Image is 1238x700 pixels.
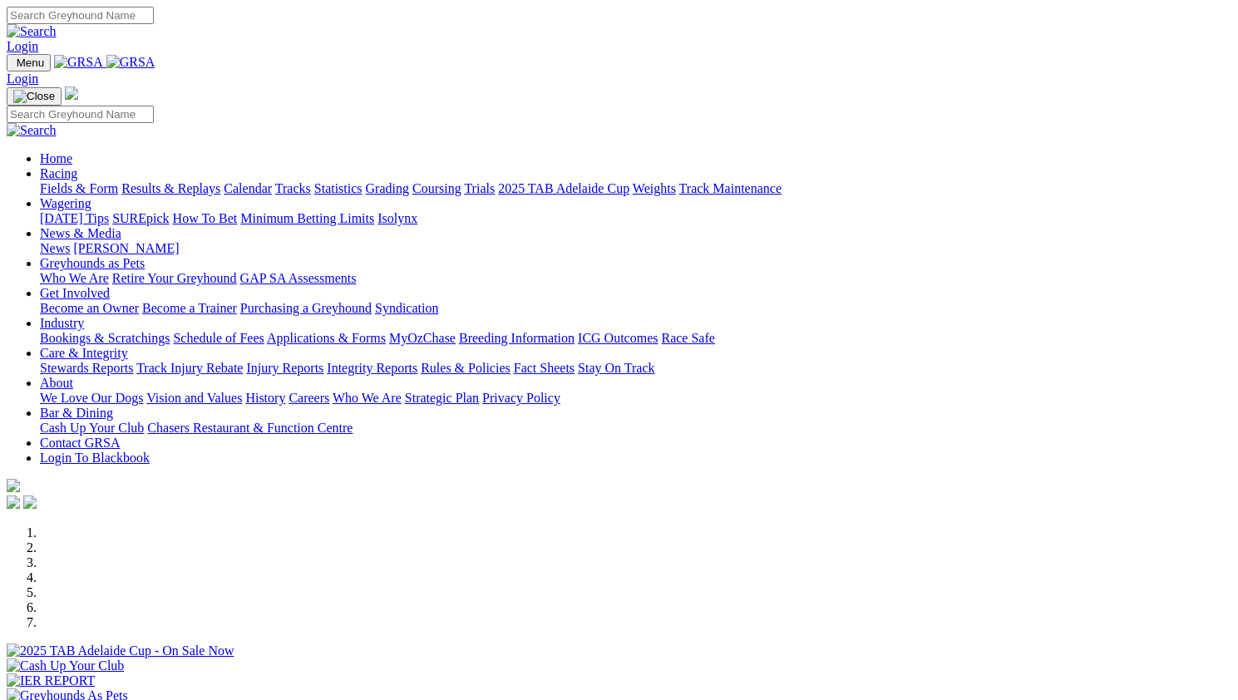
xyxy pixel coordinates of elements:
[375,301,438,315] a: Syndication
[40,181,118,195] a: Fields & Form
[146,391,242,405] a: Vision and Values
[240,271,357,285] a: GAP SA Assessments
[40,391,143,405] a: We Love Our Dogs
[40,286,110,300] a: Get Involved
[40,271,1231,286] div: Greyhounds as Pets
[7,495,20,509] img: facebook.svg
[267,331,386,345] a: Applications & Forms
[40,361,1231,376] div: Care & Integrity
[40,301,1231,316] div: Get Involved
[7,24,57,39] img: Search
[389,331,456,345] a: MyOzChase
[121,181,220,195] a: Results & Replays
[40,256,145,270] a: Greyhounds as Pets
[246,361,323,375] a: Injury Reports
[514,361,575,375] a: Fact Sheets
[314,181,363,195] a: Statistics
[7,39,38,53] a: Login
[40,271,109,285] a: Who We Are
[405,391,479,405] a: Strategic Plan
[173,331,264,345] a: Schedule of Fees
[40,316,84,330] a: Industry
[40,421,144,435] a: Cash Up Your Club
[240,211,374,225] a: Minimum Betting Limits
[13,90,55,103] img: Close
[40,211,109,225] a: [DATE] Tips
[40,436,120,450] a: Contact GRSA
[17,57,44,69] span: Menu
[23,495,37,509] img: twitter.svg
[54,55,103,70] img: GRSA
[240,301,372,315] a: Purchasing a Greyhound
[40,241,70,255] a: News
[366,181,409,195] a: Grading
[498,181,629,195] a: 2025 TAB Adelaide Cup
[112,211,169,225] a: SUREpick
[377,211,417,225] a: Isolynx
[40,151,72,165] a: Home
[65,86,78,100] img: logo-grsa-white.png
[40,241,1231,256] div: News & Media
[40,421,1231,436] div: Bar & Dining
[40,331,1231,346] div: Industry
[7,643,234,658] img: 2025 TAB Adelaide Cup - On Sale Now
[224,181,272,195] a: Calendar
[40,451,150,465] a: Login To Blackbook
[633,181,676,195] a: Weights
[7,123,57,138] img: Search
[40,391,1231,406] div: About
[40,361,133,375] a: Stewards Reports
[421,361,510,375] a: Rules & Policies
[40,301,139,315] a: Become an Owner
[7,7,154,24] input: Search
[40,376,73,390] a: About
[482,391,560,405] a: Privacy Policy
[40,211,1231,226] div: Wagering
[40,166,77,180] a: Racing
[245,391,285,405] a: History
[112,271,237,285] a: Retire Your Greyhound
[289,391,329,405] a: Careers
[7,106,154,123] input: Search
[40,226,121,240] a: News & Media
[40,346,128,360] a: Care & Integrity
[7,658,124,673] img: Cash Up Your Club
[73,241,179,255] a: [PERSON_NAME]
[173,211,238,225] a: How To Bet
[459,331,575,345] a: Breeding Information
[679,181,782,195] a: Track Maintenance
[578,331,658,345] a: ICG Outcomes
[40,181,1231,196] div: Racing
[7,87,62,106] button: Toggle navigation
[412,181,461,195] a: Coursing
[40,406,113,420] a: Bar & Dining
[147,421,353,435] a: Chasers Restaurant & Function Centre
[7,673,95,688] img: IER REPORT
[142,301,237,315] a: Become a Trainer
[7,71,38,86] a: Login
[7,479,20,492] img: logo-grsa-white.png
[661,331,714,345] a: Race Safe
[136,361,243,375] a: Track Injury Rebate
[7,54,51,71] button: Toggle navigation
[106,55,155,70] img: GRSA
[275,181,311,195] a: Tracks
[578,361,654,375] a: Stay On Track
[40,331,170,345] a: Bookings & Scratchings
[464,181,495,195] a: Trials
[333,391,402,405] a: Who We Are
[40,196,91,210] a: Wagering
[327,361,417,375] a: Integrity Reports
